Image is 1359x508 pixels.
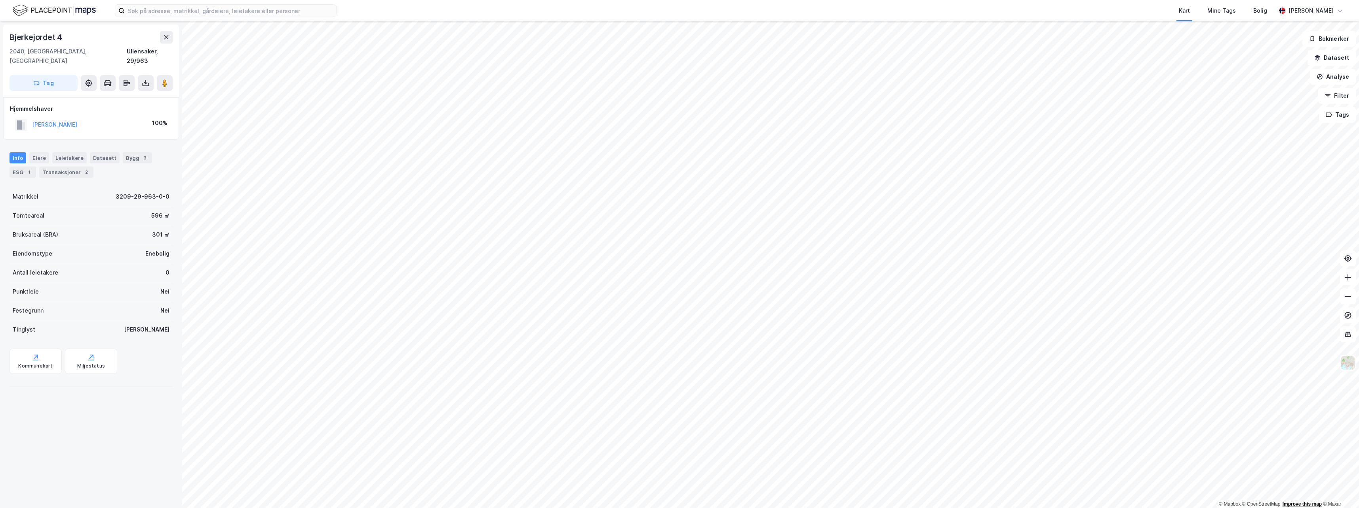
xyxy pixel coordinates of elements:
[13,306,44,315] div: Festegrunn
[13,325,35,334] div: Tinglyst
[166,268,169,277] div: 0
[141,154,149,162] div: 3
[1319,107,1356,123] button: Tags
[151,211,169,220] div: 596 ㎡
[1308,50,1356,66] button: Datasett
[1219,501,1241,507] a: Mapbox
[160,306,169,315] div: Nei
[1310,69,1356,85] button: Analyse
[13,230,58,239] div: Bruksareal (BRA)
[1319,470,1359,508] div: Kontrollprogram for chat
[1319,470,1359,508] iframe: Chat Widget
[1340,355,1355,370] img: Z
[127,47,173,66] div: Ullensaker, 29/963
[13,249,52,258] div: Eiendomstype
[116,192,169,201] div: 3209-29-963-0-0
[10,167,36,178] div: ESG
[13,211,44,220] div: Tomteareal
[1289,6,1334,15] div: [PERSON_NAME]
[25,168,33,176] div: 1
[77,363,105,369] div: Miljøstatus
[10,47,127,66] div: 2040, [GEOGRAPHIC_DATA], [GEOGRAPHIC_DATA]
[1318,88,1356,104] button: Filter
[90,152,120,163] div: Datasett
[123,152,152,163] div: Bygg
[152,118,167,128] div: 100%
[10,75,78,91] button: Tag
[82,168,90,176] div: 2
[39,167,93,178] div: Transaksjoner
[1283,501,1322,507] a: Improve this map
[124,325,169,334] div: [PERSON_NAME]
[125,5,336,17] input: Søk på adresse, matrikkel, gårdeiere, leietakere eller personer
[1242,501,1281,507] a: OpenStreetMap
[52,152,87,163] div: Leietakere
[1302,31,1356,47] button: Bokmerker
[29,152,49,163] div: Eiere
[160,287,169,296] div: Nei
[13,192,38,201] div: Matrikkel
[145,249,169,258] div: Enebolig
[18,363,53,369] div: Kommunekart
[152,230,169,239] div: 301 ㎡
[10,104,172,114] div: Hjemmelshaver
[10,152,26,163] div: Info
[13,287,39,296] div: Punktleie
[1179,6,1190,15] div: Kart
[1253,6,1267,15] div: Bolig
[1207,6,1236,15] div: Mine Tags
[10,31,64,44] div: Bjerkejordet 4
[13,4,96,17] img: logo.f888ab2527a4732fd821a326f86c7f29.svg
[13,268,58,277] div: Antall leietakere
